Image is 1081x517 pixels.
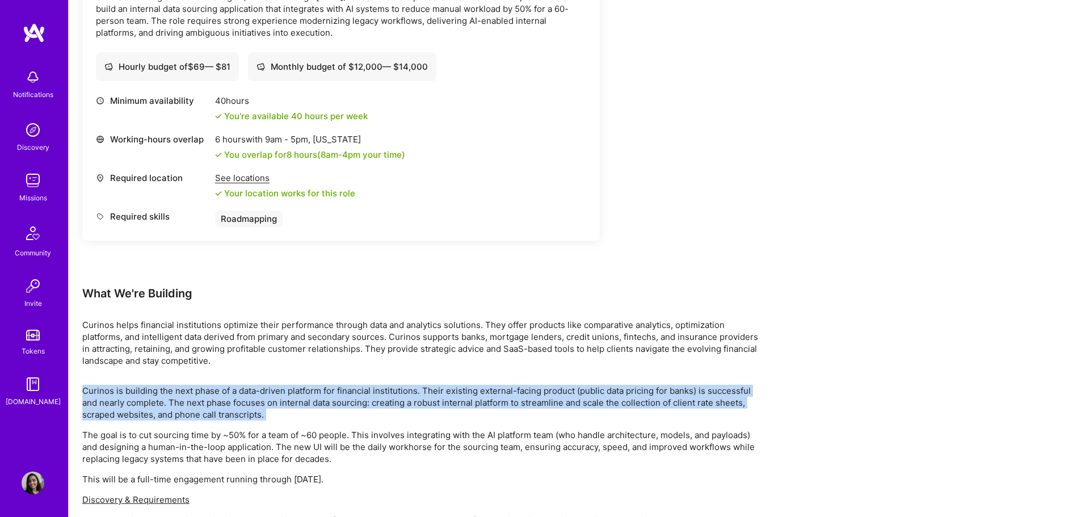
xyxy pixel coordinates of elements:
[19,472,47,494] a: User Avatar
[82,385,763,421] p: Curinos is building the next phase of a data-driven platform for financial institutions. Their ex...
[82,494,190,505] u: Discovery & Requirements
[215,187,355,199] div: Your location works for this role
[22,169,44,192] img: teamwork
[96,135,104,144] i: icon World
[96,133,209,145] div: Working-hours overlap
[22,119,44,141] img: discovery
[82,286,763,301] div: What We're Building
[22,66,44,89] img: bell
[96,172,209,184] div: Required location
[17,141,49,153] div: Discovery
[215,95,368,107] div: 40 hours
[215,152,222,158] i: icon Check
[215,211,283,227] div: Roadmapping
[82,429,763,465] p: The goal is to cut sourcing time by ~50% for a team of ~60 people. This involves integrating with...
[82,473,763,485] p: This will be a full-time engagement running through [DATE].
[96,212,104,221] i: icon Tag
[263,134,313,145] span: 9am - 5pm ,
[22,472,44,494] img: User Avatar
[26,330,40,341] img: tokens
[215,110,368,122] div: You're available 40 hours per week
[224,149,405,161] div: You overlap for 8 hours ( your time)
[19,192,47,204] div: Missions
[96,96,104,105] i: icon Clock
[82,319,763,367] p: Curinos helps financial institutions optimize their performance through data and analytics soluti...
[22,373,44,396] img: guide book
[256,62,265,71] i: icon Cash
[256,61,428,73] div: Monthly budget of $ 12,000 — $ 14,000
[96,174,104,182] i: icon Location
[96,211,209,222] div: Required skills
[6,396,61,407] div: [DOMAIN_NAME]
[13,89,53,100] div: Notifications
[215,190,222,197] i: icon Check
[22,275,44,297] img: Invite
[321,149,360,160] span: 8am - 4pm
[104,61,230,73] div: Hourly budget of $ 69 — $ 81
[215,113,222,120] i: icon Check
[22,345,45,357] div: Tokens
[215,172,355,184] div: See locations
[104,62,113,71] i: icon Cash
[24,297,42,309] div: Invite
[215,133,405,145] div: 6 hours with [US_STATE]
[96,95,209,107] div: Minimum availability
[23,23,45,43] img: logo
[19,220,47,247] img: Community
[15,247,51,259] div: Community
